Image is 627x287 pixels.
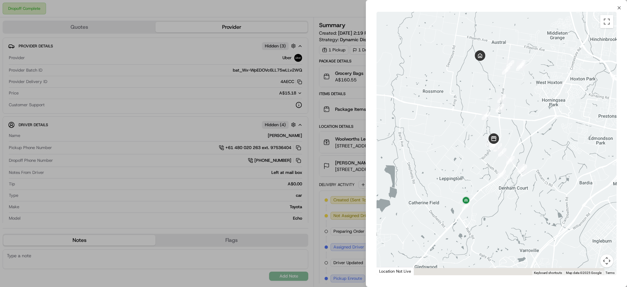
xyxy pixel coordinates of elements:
[490,136,503,149] div: 17
[504,153,517,167] div: 20
[600,15,613,28] button: Toggle fullscreen view
[495,167,508,181] div: 21
[493,101,507,115] div: 16
[513,60,527,74] div: 14
[534,271,562,275] button: Keyboard shortcuts
[566,271,602,275] span: Map data ©2025 Google
[499,63,513,77] div: 15
[491,141,505,154] div: 3
[479,109,493,123] div: 10
[377,267,414,275] div: Location Not Live
[495,145,509,159] div: 1
[514,58,528,71] div: 13
[605,271,615,275] a: Terms (opens in new tab)
[503,58,517,71] div: 12
[515,161,529,175] div: 18
[378,267,400,275] a: Open this area in Google Maps (opens a new window)
[378,267,400,275] img: Google
[495,92,508,106] div: 11
[516,162,530,176] div: 19
[483,135,497,149] div: 2
[600,254,613,267] button: Map camera controls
